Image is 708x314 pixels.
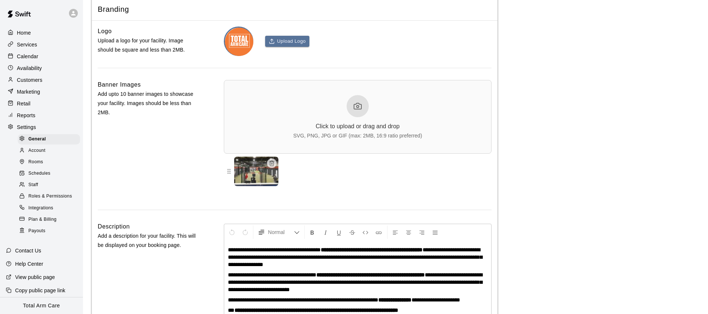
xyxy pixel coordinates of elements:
[316,123,400,130] div: Click to upload or drag and drop
[18,168,80,179] div: Schedules
[18,180,80,190] div: Staff
[18,168,83,179] a: Schedules
[255,226,303,239] button: Formatting Options
[28,158,43,166] span: Rooms
[346,226,358,239] button: Format Strikethrough
[28,205,53,212] span: Integrations
[18,191,80,202] div: Roles & Permissions
[15,287,65,294] p: Copy public page link
[15,260,43,268] p: Help Center
[17,112,35,119] p: Reports
[17,88,40,95] p: Marketing
[333,226,345,239] button: Format Underline
[18,146,80,156] div: Account
[17,76,42,84] p: Customers
[18,191,83,202] a: Roles & Permissions
[18,157,83,168] a: Rooms
[429,226,441,239] button: Justify Align
[28,216,56,223] span: Plan & Billing
[6,74,77,86] a: Customers
[234,157,278,186] img: Banner 1
[28,147,45,154] span: Account
[268,228,294,236] span: Normal
[18,225,83,237] a: Payouts
[372,226,385,239] button: Insert Link
[293,133,422,139] div: SVG, PNG, JPG or GIF (max: 2MB, 16:9 ratio preferred)
[28,181,38,189] span: Staff
[6,63,77,74] a: Availability
[18,214,83,225] a: Plan & Billing
[17,123,36,131] p: Settings
[18,214,80,225] div: Plan & Billing
[98,90,200,118] p: Add upto 10 banner images to showcase your facility. Images should be less than 2MB.
[15,273,55,281] p: View public page
[416,226,428,239] button: Right Align
[18,134,80,144] div: General
[306,226,319,239] button: Format Bold
[17,53,38,60] p: Calendar
[239,226,251,239] button: Redo
[28,136,46,143] span: General
[28,193,72,200] span: Roles & Permissions
[18,202,83,214] a: Integrations
[23,302,60,310] p: Total Arm Care
[98,27,112,36] h6: Logo
[18,157,80,167] div: Rooms
[265,36,309,47] button: Upload Logo
[18,133,83,145] a: General
[18,179,83,191] a: Staff
[6,110,77,121] a: Reports
[18,203,80,213] div: Integrations
[226,226,238,239] button: Undo
[17,64,42,72] p: Availability
[17,41,37,48] p: Services
[6,27,77,38] a: Home
[359,226,372,239] button: Insert Code
[28,170,51,177] span: Schedules
[225,28,253,56] img: Total Arm Care logo
[6,86,77,97] a: Marketing
[18,145,83,156] a: Account
[28,227,45,235] span: Payouts
[98,4,492,14] span: Branding
[319,226,332,239] button: Format Italics
[6,39,77,50] a: Services
[389,226,402,239] button: Left Align
[18,226,80,236] div: Payouts
[402,226,415,239] button: Center Align
[6,98,77,109] a: Retail
[17,29,31,36] p: Home
[15,247,41,254] p: Contact Us
[17,100,31,107] p: Retail
[98,222,130,231] h6: Description
[6,51,77,62] a: Calendar
[98,80,141,90] h6: Banner Images
[6,122,77,133] a: Settings
[98,231,200,250] p: Add a description for your facility. This will be displayed on your booking page.
[98,36,200,55] p: Upload a logo for your facility. Image should be square and less than 2MB.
